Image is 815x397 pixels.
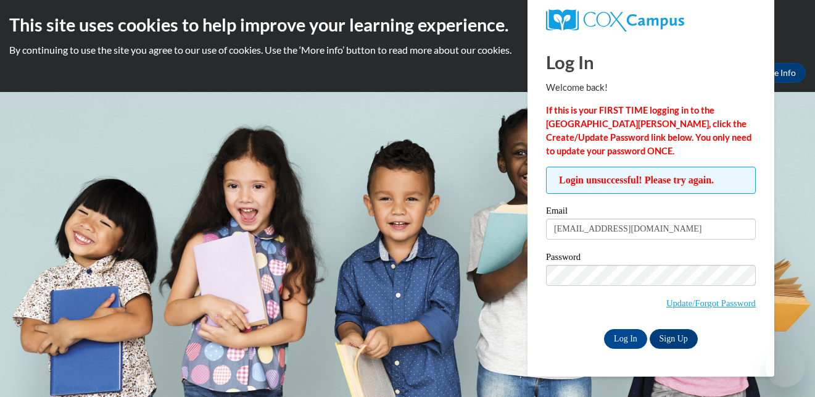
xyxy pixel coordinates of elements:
a: More Info [748,63,806,83]
label: Password [546,253,756,265]
a: Update/Forgot Password [666,298,756,308]
iframe: Button to launch messaging window [766,348,805,387]
img: COX Campus [546,9,684,31]
h2: This site uses cookies to help improve your learning experience. [9,12,806,37]
h1: Log In [546,49,756,75]
p: Welcome back! [546,81,756,94]
a: COX Campus [546,9,756,31]
input: Log In [604,329,647,349]
strong: If this is your FIRST TIME logging in to the [GEOGRAPHIC_DATA][PERSON_NAME], click the Create/Upd... [546,105,751,156]
a: Sign Up [650,329,698,349]
span: Login unsuccessful! Please try again. [546,167,756,194]
label: Email [546,206,756,219]
p: By continuing to use the site you agree to our use of cookies. Use the ‘More info’ button to read... [9,43,806,57]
